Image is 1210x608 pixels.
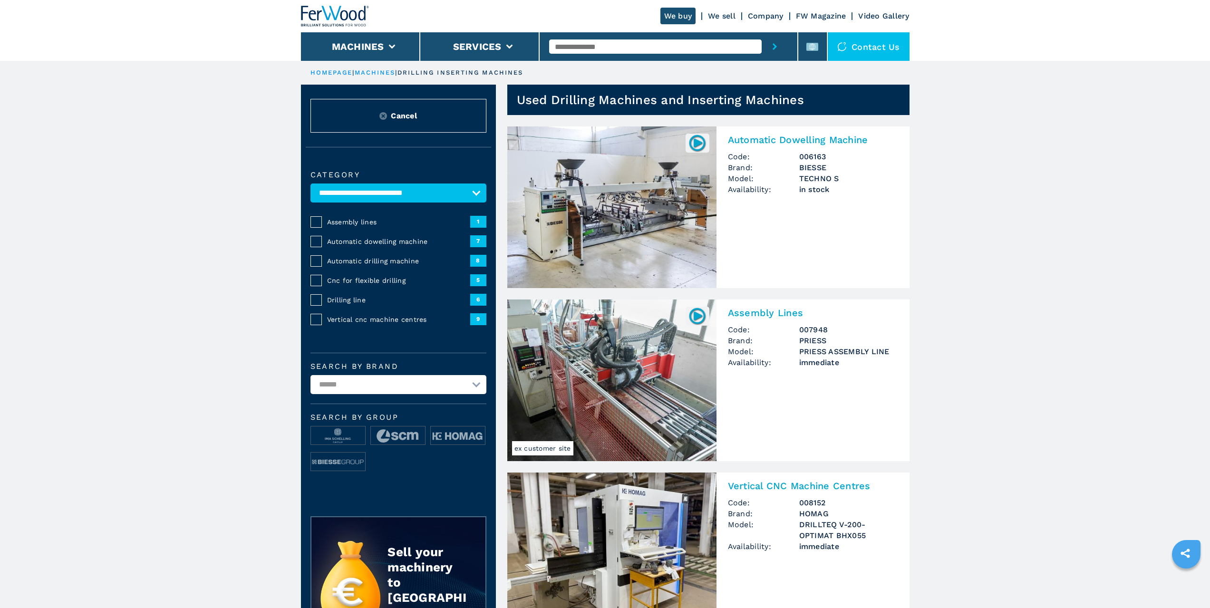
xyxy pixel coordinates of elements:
a: sharethis [1173,541,1197,565]
span: | [395,69,397,76]
span: Drilling line [327,295,470,305]
img: Contact us [837,42,847,51]
span: Brand: [728,335,799,346]
h3: 006163 [799,151,898,162]
button: Machines [332,41,384,52]
span: 9 [470,313,486,325]
span: Availability: [728,357,799,368]
span: 1 [470,216,486,227]
img: Assembly Lines PRIESS PRIESS ASSEMBLY LINE [507,299,716,461]
span: | [352,69,354,76]
a: Company [748,11,784,20]
img: 006163 [688,134,707,152]
span: Search by group [310,414,486,421]
span: 7 [470,235,486,247]
span: Cancel [391,110,417,121]
span: immediate [799,357,898,368]
a: We sell [708,11,736,20]
a: HOMEPAGE [310,69,353,76]
iframe: Chat [1170,565,1203,601]
img: image [311,453,365,472]
a: Video Gallery [858,11,909,20]
span: Cnc for flexible drilling [327,276,470,285]
h1: Used Drilling Machines and Inserting Machines [517,92,804,107]
label: Search by brand [310,363,486,370]
label: Category [310,171,486,179]
button: submit-button [762,32,788,61]
h3: HOMAG [799,508,898,519]
span: Model: [728,346,799,357]
span: Availability: [728,541,799,552]
a: Assembly Lines PRIESS PRIESS ASSEMBLY LINEex customer site007948Assembly LinesCode:007948Brand:PR... [507,299,910,461]
img: image [311,426,365,445]
span: 8 [470,255,486,266]
a: Automatic Dowelling Machine BIESSE TECHNO S006163Automatic Dowelling MachineCode:006163Brand:BIES... [507,126,910,288]
h3: TECHNO S [799,173,898,184]
h3: DRILLTEQ V-200-OPTIMAT BHX055 [799,519,898,541]
span: 6 [470,294,486,305]
h2: Vertical CNC Machine Centres [728,480,898,492]
h2: Assembly Lines [728,307,898,318]
h3: PRIESS [799,335,898,346]
a: FW Magazine [796,11,846,20]
span: Model: [728,519,799,541]
span: ex customer site [512,441,573,455]
span: Code: [728,324,799,335]
img: image [431,426,485,445]
span: Automatic drilling machine [327,256,470,266]
span: immediate [799,541,898,552]
img: Automatic Dowelling Machine BIESSE TECHNO S [507,126,716,288]
button: Services [453,41,502,52]
img: image [371,426,425,445]
h3: 007948 [799,324,898,335]
span: Automatic dowelling machine [327,237,470,246]
div: Contact us [828,32,910,61]
h3: PRIESS ASSEMBLY LINE [799,346,898,357]
h3: BIESSE [799,162,898,173]
span: Vertical cnc machine centres [327,315,470,324]
span: Brand: [728,162,799,173]
span: Code: [728,151,799,162]
img: Ferwood [301,6,369,27]
span: Assembly lines [327,217,470,227]
span: Brand: [728,508,799,519]
img: 007948 [688,307,707,325]
h3: 008152 [799,497,898,508]
span: in stock [799,184,898,195]
a: We buy [660,8,696,24]
button: ResetCancel [310,99,486,133]
h2: Automatic Dowelling Machine [728,134,898,145]
img: Reset [379,112,387,120]
span: Model: [728,173,799,184]
span: Code: [728,497,799,508]
span: 5 [470,274,486,286]
a: machines [355,69,396,76]
p: drilling inserting machines [397,68,523,77]
span: Availability: [728,184,799,195]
